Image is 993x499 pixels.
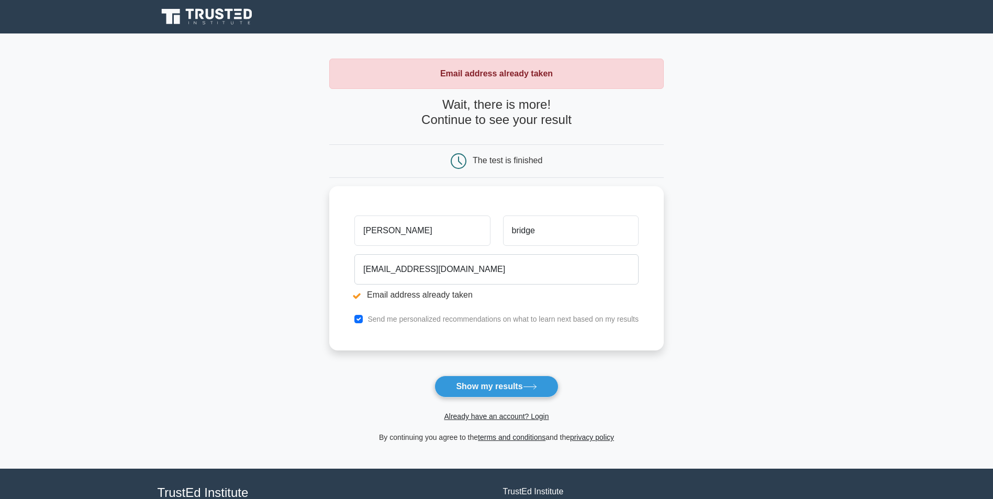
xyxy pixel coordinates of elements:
a: privacy policy [570,433,614,441]
li: Email address already taken [354,289,639,301]
label: Send me personalized recommendations on what to learn next based on my results [367,315,639,323]
div: The test is finished [473,156,542,165]
a: terms and conditions [478,433,545,441]
a: Already have an account? Login [444,412,549,421]
div: By continuing you agree to the and the [323,431,670,444]
strong: Email address already taken [440,69,553,78]
button: Show my results [434,376,558,398]
input: Last name [503,216,639,246]
h4: Wait, there is more! Continue to see your result [329,97,664,128]
input: First name [354,216,490,246]
input: Email [354,254,639,285]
